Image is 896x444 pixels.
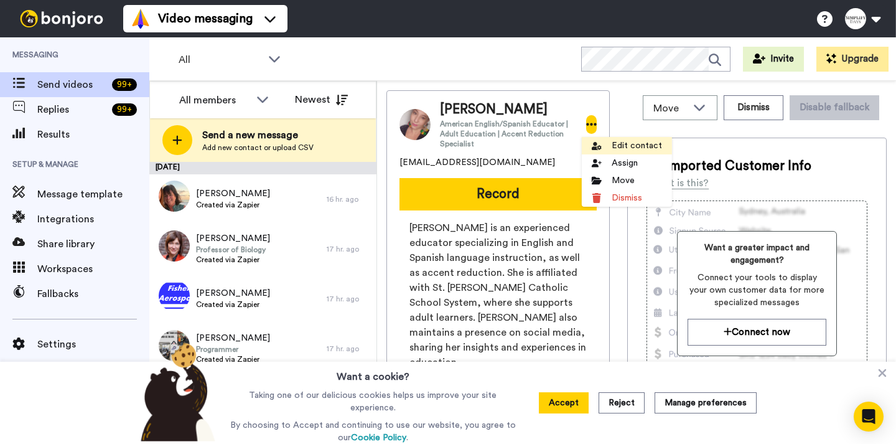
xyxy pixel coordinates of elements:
button: Manage preferences [655,392,757,413]
li: Assign [582,154,672,172]
img: vm-color.svg [131,9,151,29]
span: [PERSON_NAME] [196,187,270,200]
span: [PERSON_NAME] [196,332,270,344]
span: Imported Customer Info [666,157,811,176]
div: 17 hr. ago [327,244,370,254]
span: [PERSON_NAME] [196,232,270,245]
span: [PERSON_NAME] [196,287,270,300]
li: Move [582,172,672,189]
span: [EMAIL_ADDRESS][DOMAIN_NAME] [399,156,555,169]
div: All members [179,93,250,108]
button: Invite [743,47,804,72]
button: Upgrade [816,47,889,72]
span: American English/Spanish Educator | Adult Education | Accent Reduction Specialist [440,119,574,149]
span: Fallbacks [37,286,149,301]
span: Professor of Biology [196,245,270,255]
span: Programmer [196,344,270,354]
span: Message template [37,187,149,202]
button: Accept [539,392,589,413]
span: Results [37,127,149,142]
img: bc4e77f1-f9d9-4a25-96fe-d3bcc9e1e177.png [159,280,190,311]
span: Replies [37,102,107,117]
button: Reject [599,392,645,413]
div: 16 hr. ago [327,194,370,204]
span: [PERSON_NAME] [440,100,574,119]
li: Dismiss [582,189,672,207]
span: Send a new message [202,128,314,143]
img: 2ad4cb0b-0b9a-4adf-a88e-d167deb83cdf.jpg [159,230,190,262]
img: bear-with-cookie.png [129,342,222,442]
span: Workspaces [37,262,149,276]
img: 45e12b6d-098d-4e6d-aa17-6b66c13ab625.jpg [159,181,190,212]
img: aa7bb7a1-91c4-4bf4-b52f-1b2a2d8fd97e.jpg [159,330,190,361]
span: Connect your tools to display your own customer data for more specialized messages [688,272,826,309]
span: [PERSON_NAME] is an experienced educator specializing in English and Spanish language instruction... [409,220,587,370]
div: 99 + [112,78,137,91]
span: Add new contact or upload CSV [202,143,314,153]
span: Integrations [37,212,149,227]
span: Created via Zapier [196,200,270,210]
span: Created via Zapier [196,300,270,309]
span: Send videos [37,77,107,92]
a: Cookie Policy [351,433,406,442]
div: 17 hr. ago [327,294,370,304]
h3: Want a cookie? [337,362,409,384]
span: All [179,52,262,67]
img: bj-logo-header-white.svg [15,10,108,27]
div: [DATE] [149,162,376,174]
span: Created via Zapier [196,255,270,265]
p: Taking one of our delicious cookies helps us improve your site experience. [227,389,519,414]
img: Image of Stella Arevalo [399,109,431,140]
span: Move [653,101,687,116]
button: Record [399,178,597,210]
div: 17 hr. ago [327,344,370,354]
button: Disable fallback [790,95,879,120]
p: By choosing to Accept and continuing to use our website, you agree to our . [227,419,519,444]
div: What is this? [649,176,709,191]
span: Share library [37,237,149,252]
button: Connect now [688,319,826,346]
button: Dismiss [724,95,783,120]
span: Created via Zapier [196,354,270,364]
li: Edit contact [582,137,672,154]
span: Settings [37,337,149,352]
div: Open Intercom Messenger [854,402,884,432]
div: 99 + [112,103,137,116]
span: Want a greater impact and engagement? [688,242,826,267]
span: Video messaging [158,10,253,27]
button: Newest [286,87,357,112]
